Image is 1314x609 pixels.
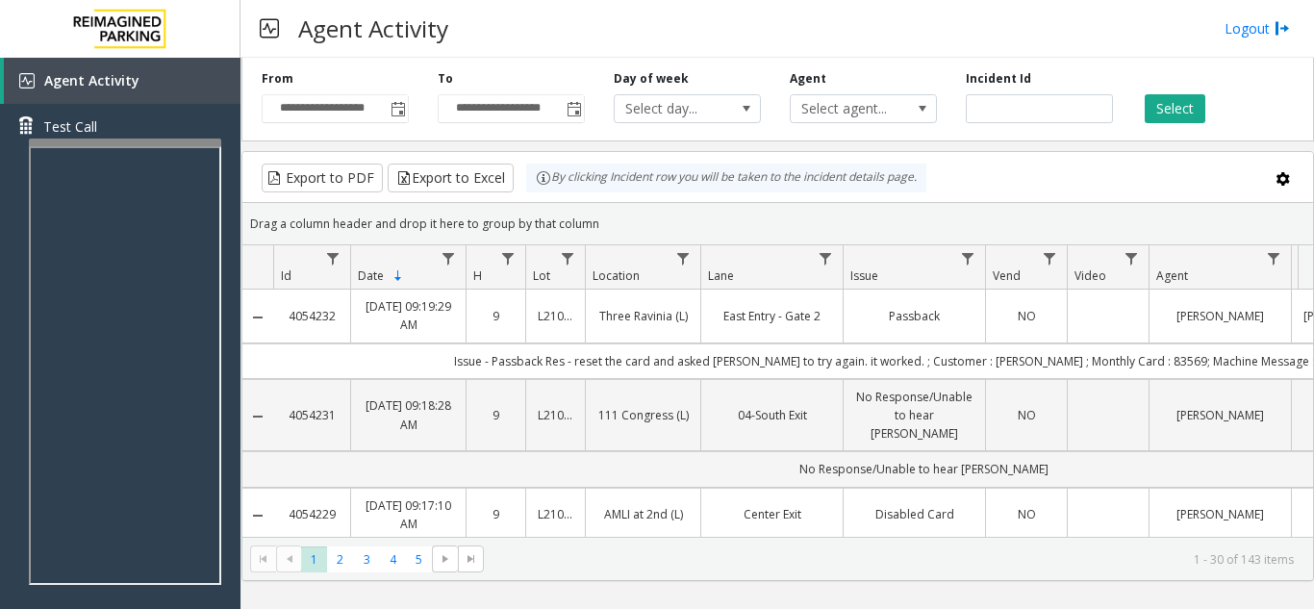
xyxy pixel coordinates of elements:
a: East Entry - Gate 2 [713,307,831,325]
a: Logout [1225,18,1290,38]
a: AMLI at 2nd (L) [597,505,689,523]
span: NO [1018,308,1036,324]
a: Video Filter Menu [1119,245,1145,271]
a: [PERSON_NAME] [1161,307,1279,325]
a: Lot Filter Menu [555,245,581,271]
span: Page 3 [354,546,380,572]
a: NO [998,307,1055,325]
span: Page 2 [327,546,353,572]
label: Day of week [614,70,689,88]
a: Center Exit [713,505,831,523]
img: infoIcon.svg [536,170,551,186]
a: [DATE] 09:17:10 AM [363,496,454,533]
button: Export to Excel [388,164,514,192]
a: Three Ravinia (L) [597,307,689,325]
button: Export to PDF [262,164,383,192]
a: 4054231 [285,406,339,424]
label: From [262,70,293,88]
span: Page 5 [406,546,432,572]
span: Lane [708,267,734,284]
a: Lane Filter Menu [813,245,839,271]
span: NO [1018,407,1036,423]
span: Agent [1156,267,1188,284]
span: Page 4 [380,546,406,572]
a: Agent Activity [4,58,240,104]
span: Select day... [615,95,731,122]
span: Page 1 [301,546,327,572]
a: [PERSON_NAME] [1161,406,1279,424]
img: logout [1275,18,1290,38]
a: 9 [478,406,514,424]
div: By clicking Incident row you will be taken to the incident details page. [526,164,926,192]
span: Agent Activity [44,71,139,89]
span: Test Call [43,116,97,137]
a: Id Filter Menu [320,245,346,271]
span: Vend [993,267,1021,284]
span: Go to the last page [464,551,479,567]
a: L21063800 [538,505,573,523]
span: Go to the last page [458,546,484,572]
span: Location [593,267,640,284]
a: [DATE] 09:18:28 AM [363,396,454,433]
a: Collapse Details [242,508,273,523]
span: Toggle popup [563,95,584,122]
a: NO [998,406,1055,424]
span: Go to the next page [438,551,453,567]
kendo-pager-info: 1 - 30 of 143 items [495,551,1294,568]
span: Issue [850,267,878,284]
a: Date Filter Menu [436,245,462,271]
a: Issue Filter Menu [955,245,981,271]
a: NO [998,505,1055,523]
div: Drag a column header and drop it here to group by that column [242,207,1313,241]
a: Location Filter Menu [670,245,696,271]
a: 4054229 [285,505,339,523]
button: Select [1145,94,1205,123]
span: Date [358,267,384,284]
a: 9 [478,307,514,325]
label: Incident Id [966,70,1031,88]
a: 9 [478,505,514,523]
span: Lot [533,267,550,284]
a: Disabled Card [855,505,973,523]
span: Id [281,267,291,284]
span: NO [1018,506,1036,522]
span: Select agent... [791,95,907,122]
a: Agent Filter Menu [1261,245,1287,271]
span: Go to the next page [432,546,458,572]
a: L21059300 [538,307,573,325]
label: Agent [790,70,826,88]
a: H Filter Menu [495,245,521,271]
a: No Response/Unable to hear [PERSON_NAME] [855,388,973,444]
span: Toggle popup [387,95,408,122]
div: Data table [242,245,1313,537]
a: [PERSON_NAME] [1161,505,1279,523]
span: Sortable [391,268,406,284]
span: Video [1074,267,1106,284]
a: 04-South Exit [713,406,831,424]
h3: Agent Activity [289,5,458,52]
a: L21066000 [538,406,573,424]
a: Passback [855,307,973,325]
label: To [438,70,453,88]
a: 111 Congress (L) [597,406,689,424]
span: H [473,267,482,284]
a: [DATE] 09:19:29 AM [363,297,454,334]
a: Collapse Details [242,310,273,325]
a: Vend Filter Menu [1037,245,1063,271]
img: pageIcon [260,5,279,52]
img: 'icon' [19,73,35,89]
a: Collapse Details [242,409,273,424]
a: 4054232 [285,307,339,325]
